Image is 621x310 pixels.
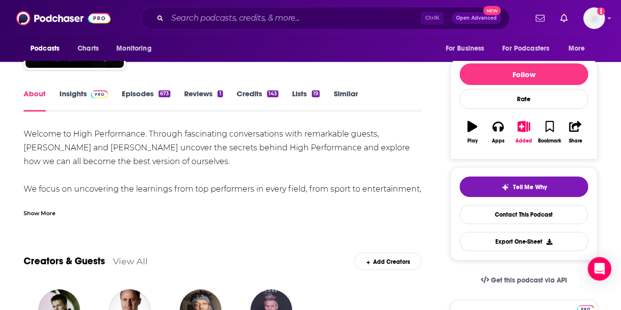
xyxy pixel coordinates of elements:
span: For Business [445,42,484,56]
button: tell me why sparkleTell Me Why [459,176,588,197]
button: Open AdvancedNew [452,12,501,24]
button: open menu [438,39,496,58]
div: Play [467,138,478,144]
div: 143 [267,90,278,97]
div: Bookmark [538,138,561,144]
div: Share [568,138,582,144]
button: Play [459,114,485,150]
a: Get this podcast via API [473,268,575,292]
div: Apps [492,138,505,144]
a: Show notifications dropdown [556,10,571,27]
input: Search podcasts, credits, & more... [167,10,421,26]
div: Add Creators [354,253,421,270]
span: New [483,6,501,15]
div: Rate [459,89,588,109]
span: Podcasts [30,42,59,56]
a: Episodes673 [122,89,170,112]
span: Get this podcast via API [491,276,567,284]
button: Added [511,114,537,150]
div: 19 [312,90,320,97]
a: Reviews1 [184,89,222,112]
a: Show notifications dropdown [532,10,548,27]
button: open menu [496,39,564,58]
img: tell me why sparkle [501,183,509,191]
span: For Podcasters [502,42,549,56]
div: Search podcasts, credits, & more... [140,7,510,29]
span: More [568,42,585,56]
a: Similar [333,89,357,112]
span: Ctrl K [421,12,444,25]
div: 1 [217,90,222,97]
div: Open Intercom Messenger [588,257,611,281]
img: Podchaser Pro [91,90,108,98]
a: Creators & Guests [24,255,105,267]
span: Open Advanced [456,16,497,21]
a: Charts [71,39,105,58]
span: Monitoring [116,42,151,56]
a: Credits143 [237,89,278,112]
span: Charts [78,42,99,56]
a: View All [113,256,148,266]
button: Apps [485,114,511,150]
a: Contact This Podcast [459,205,588,224]
button: Show profile menu [583,7,605,29]
button: Share [563,114,588,150]
span: Tell Me Why [513,183,547,191]
button: open menu [562,39,597,58]
a: InsightsPodchaser Pro [59,89,108,112]
svg: Add a profile image [597,7,605,15]
img: Podchaser - Follow, Share and Rate Podcasts [16,9,110,28]
a: About [24,89,46,112]
button: Export One-Sheet [459,232,588,251]
button: open menu [24,39,72,58]
button: Bookmark [537,114,562,150]
div: Added [515,138,532,144]
div: 673 [159,90,170,97]
span: Logged in as SarahCBreivogel [583,7,605,29]
img: User Profile [583,7,605,29]
a: Lists19 [292,89,320,112]
button: open menu [109,39,164,58]
button: Follow [459,63,588,85]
